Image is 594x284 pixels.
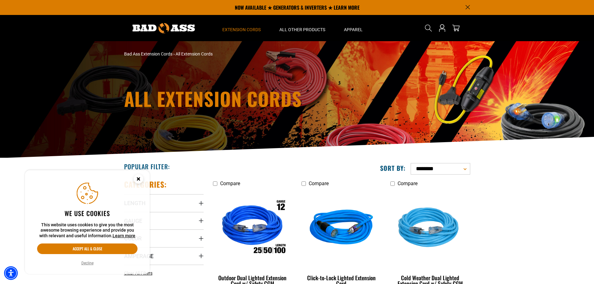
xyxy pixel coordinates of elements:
[451,24,461,32] a: cart
[124,194,204,212] summary: Length
[4,266,18,280] div: Accessibility Menu
[309,181,329,186] span: Compare
[133,23,195,33] img: Bad Ass Extension Cords
[270,15,335,41] summary: All Other Products
[302,193,381,264] img: blue
[335,15,372,41] summary: Apparel
[380,164,406,172] label: Sort by:
[80,260,95,266] button: Decline
[124,247,204,265] summary: Amperage
[398,181,418,186] span: Compare
[124,89,352,108] h1: All Extension Cords
[124,271,152,276] span: Clear All Filters
[437,15,447,41] a: Open this option
[213,15,270,41] summary: Extension Cords
[176,51,213,56] span: All Extension Cords
[113,233,135,238] a: This website uses cookies to give you the most awesome browsing experience and provide you with r...
[279,27,325,32] span: All Other Products
[222,27,261,32] span: Extension Cords
[391,193,470,264] img: Light Blue
[124,51,172,56] a: Bad Ass Extension Cords
[173,51,175,56] span: ›
[124,212,204,229] summary: Gauge
[37,222,138,239] p: This website uses cookies to give you the most awesome browsing experience and provide you with r...
[220,181,240,186] span: Compare
[37,243,138,254] button: Accept all & close
[124,229,204,247] summary: Color
[37,209,138,217] h2: We use cookies
[127,170,150,190] button: Close this option
[423,23,433,33] summary: Search
[25,170,150,274] aside: Cookie Consent
[344,27,363,32] span: Apparel
[124,51,352,57] nav: breadcrumbs
[213,193,292,264] img: Outdoor Dual Lighted Extension Cord w/ Safety CGM
[124,162,170,171] h2: Popular Filter:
